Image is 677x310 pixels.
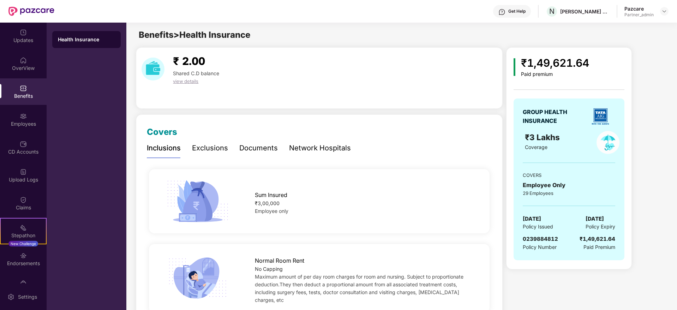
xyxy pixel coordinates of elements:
img: svg+xml;base64,PHN2ZyBpZD0iQmVuZWZpdHMiIHhtbG5zPSJodHRwOi8vd3d3LnczLm9yZy8yMDAwL3N2ZyIgd2lkdGg9Ij... [20,85,27,92]
span: Maximum amount of per day room charges for room and nursing. Subject to proportionate deduction.T... [255,274,463,303]
img: svg+xml;base64,PHN2ZyBpZD0iU2V0dGluZy0yMHgyMCIgeG1sbnM9Imh0dHA6Ly93d3cudzMub3JnLzIwMDAvc3ZnIiB3aW... [7,293,14,300]
img: svg+xml;base64,PHN2ZyBpZD0iSG9tZSIgeG1sbnM9Imh0dHA6Ly93d3cudzMub3JnLzIwMDAvc3ZnIiB3aWR0aD0iMjAiIG... [20,57,27,64]
div: GROUP HEALTH INSURANCE [523,108,585,125]
div: [PERSON_NAME] Networks Private Limited [560,8,610,15]
img: svg+xml;base64,PHN2ZyBpZD0iVXBkYXRlZCIgeG1sbnM9Imh0dHA6Ly93d3cudzMub3JnLzIwMDAvc3ZnIiB3aWR0aD0iMj... [20,29,27,36]
span: Paid Premium [583,243,615,251]
img: svg+xml;base64,PHN2ZyB4bWxucz0iaHR0cDovL3d3dy53My5vcmcvMjAwMC9zdmciIHdpZHRoPSIyMSIgaGVpZ2h0PSIyMC... [20,224,27,231]
img: svg+xml;base64,PHN2ZyBpZD0iSGVscC0zMngzMiIgeG1sbnM9Imh0dHA6Ly93d3cudzMub3JnLzIwMDAvc3ZnIiB3aWR0aD... [498,8,505,16]
div: Employee Only [523,181,615,190]
div: ₹3,00,000 [255,199,474,207]
img: svg+xml;base64,PHN2ZyBpZD0iQ0RfQWNjb3VudHMiIGRhdGEtbmFtZT0iQ0QgQWNjb3VudHMiIHhtbG5zPSJodHRwOi8vd3... [20,141,27,148]
div: ₹1,49,621.64 [521,55,589,71]
img: icon [514,58,515,76]
img: insurerLogo [588,104,613,129]
img: New Pazcare Logo [8,7,54,16]
span: [DATE] [523,215,541,223]
img: download [142,58,164,81]
img: svg+xml;base64,PHN2ZyBpZD0iVXBsb2FkX0xvZ3MiIGRhdGEtbmFtZT0iVXBsb2FkIExvZ3MiIHhtbG5zPSJodHRwOi8vd3... [20,168,27,175]
div: ₹1,49,621.64 [580,235,615,243]
div: Network Hospitals [289,143,351,154]
div: Stepathon [1,232,46,239]
span: Employee only [255,208,288,214]
span: ₹3 Lakhs [525,132,562,142]
span: Coverage [525,144,547,150]
span: Benefits > Health Insurance [139,30,250,40]
div: 29 Employees [523,190,615,197]
img: icon [164,255,231,302]
img: svg+xml;base64,PHN2ZyBpZD0iRW5kb3JzZW1lbnRzIiB4bWxucz0iaHR0cDovL3d3dy53My5vcmcvMjAwMC9zdmciIHdpZH... [20,252,27,259]
span: Policy Number [523,244,557,250]
img: svg+xml;base64,PHN2ZyBpZD0iQ2xhaW0iIHhtbG5zPSJodHRwOi8vd3d3LnczLm9yZy8yMDAwL3N2ZyIgd2lkdGg9IjIwIi... [20,196,27,203]
span: view details [173,78,198,84]
img: svg+xml;base64,PHN2ZyBpZD0iRHJvcGRvd24tMzJ4MzIiIHhtbG5zPSJodHRwOi8vd3d3LnczLm9yZy8yMDAwL3N2ZyIgd2... [661,8,667,14]
span: 0239884812 [523,236,558,242]
div: Health Insurance [58,36,115,43]
span: Policy Expiry [586,223,615,231]
span: Policy Issued [523,223,553,231]
div: COVERS [523,172,615,179]
span: Sum Insured [255,191,287,199]
div: No Capping [255,265,474,273]
div: Pazcare [624,5,654,12]
div: Exclusions [192,143,228,154]
div: Partner_admin [624,12,654,18]
div: Documents [239,143,278,154]
span: Covers [147,127,177,137]
span: Normal Room Rent [255,256,304,265]
img: svg+xml;base64,PHN2ZyBpZD0iTXlfT3JkZXJzIiBkYXRhLW5hbWU9Ik15IE9yZGVycyIgeG1sbnM9Imh0dHA6Ly93d3cudz... [20,280,27,287]
div: Get Help [508,8,526,14]
div: Inclusions [147,143,181,154]
span: ₹ 2.00 [173,55,205,67]
img: icon [164,178,231,225]
div: Settings [16,293,39,300]
span: Shared C.D balance [173,70,219,76]
span: [DATE] [586,215,604,223]
span: N [549,7,555,16]
div: Paid premium [521,71,589,77]
div: New Challenge [8,241,38,246]
img: policyIcon [597,131,619,154]
img: svg+xml;base64,PHN2ZyBpZD0iRW1wbG95ZWVzIiB4bWxucz0iaHR0cDovL3d3dy53My5vcmcvMjAwMC9zdmciIHdpZHRoPS... [20,113,27,120]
